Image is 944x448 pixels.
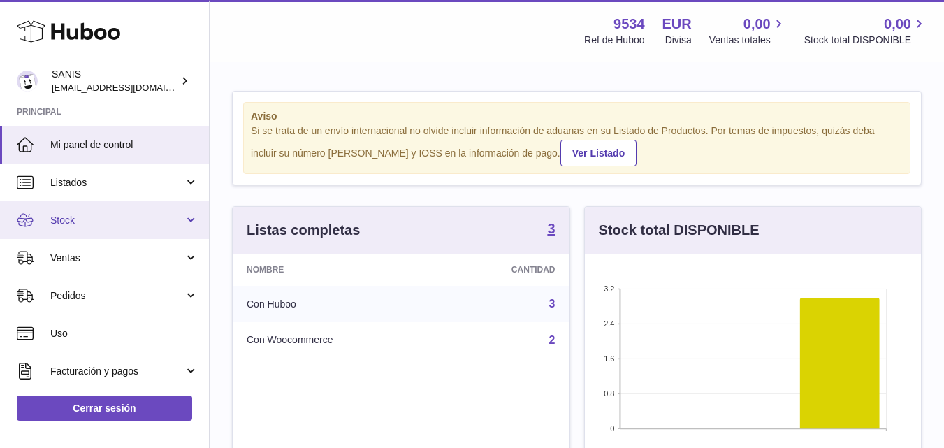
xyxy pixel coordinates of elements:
[50,214,184,227] span: Stock
[233,286,440,322] td: Con Huboo
[233,254,440,286] th: Nombre
[52,68,177,94] div: SANIS
[50,289,184,303] span: Pedidos
[233,322,440,359] td: Con Woocommerce
[560,140,637,166] a: Ver Listado
[251,110,903,123] strong: Aviso
[50,176,184,189] span: Listados
[247,221,360,240] h3: Listas completas
[665,34,692,47] div: Divisa
[662,15,692,34] strong: EUR
[547,222,555,238] a: 3
[50,365,184,378] span: Facturación y pagos
[17,71,38,92] img: ccx@sanimusic.net
[50,252,184,265] span: Ventas
[599,221,760,240] h3: Stock total DISPONIBLE
[50,327,198,340] span: Uso
[613,15,645,34] strong: 9534
[52,82,205,93] span: [EMAIL_ADDRESS][DOMAIN_NAME]
[610,424,614,433] text: 0
[251,124,903,166] div: Si se trata de un envío internacional no olvide incluir información de aduanas en su Listado de P...
[50,138,198,152] span: Mi panel de control
[17,396,192,421] a: Cerrar sesión
[440,254,569,286] th: Cantidad
[804,15,927,47] a: 0,00 Stock total DISPONIBLE
[547,222,555,236] strong: 3
[604,389,614,398] text: 0.8
[709,34,787,47] span: Ventas totales
[804,34,927,47] span: Stock total DISPONIBLE
[884,15,911,34] span: 0,00
[584,34,644,47] div: Ref de Huboo
[549,334,555,346] a: 2
[743,15,771,34] span: 0,00
[709,15,787,47] a: 0,00 Ventas totales
[604,284,614,293] text: 3.2
[549,298,555,310] a: 3
[604,354,614,363] text: 1.6
[604,319,614,328] text: 2.4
